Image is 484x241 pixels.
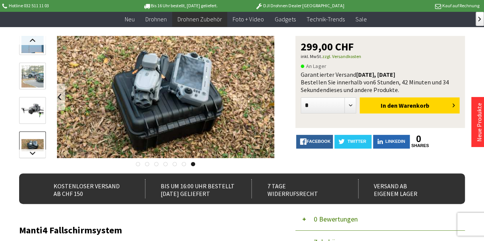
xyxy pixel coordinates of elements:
[227,11,269,27] a: Foto + Video
[306,139,330,144] span: facebook
[1,1,120,10] p: Hotline 032 511 11 03
[301,52,460,61] p: inkl. MwSt.
[334,135,371,149] a: twitter
[301,78,448,94] span: 6 Stunden, 42 Minuten und 34 Sekunden
[296,135,333,149] a: facebook
[233,15,264,23] span: Foto + Video
[119,11,140,27] a: Neu
[251,179,345,198] div: 7 Tage Widerrufsrecht
[125,15,135,23] span: Neu
[140,11,172,27] a: Drohnen
[145,15,167,23] span: Drohnen
[350,11,372,27] a: Sale
[38,179,132,198] div: Kostenloser Versand ab CHF 150
[269,11,301,27] a: Gadgets
[121,1,240,10] p: Bis 16 Uhr bestellt, [DATE] geliefert.
[240,1,359,10] p: DJI Drohnen Dealer [GEOGRAPHIC_DATA]
[385,139,405,144] span: LinkedIn
[356,71,395,78] b: [DATE], [DATE]
[411,135,426,143] a: 0
[360,97,460,113] button: In den Warenkorb
[358,179,452,198] div: Versand ab eigenem Lager
[172,11,227,27] a: Drohnen Zubehör
[145,179,239,198] div: Bis um 16:00 Uhr bestellt [DATE] geliefert
[475,103,483,142] a: Neue Produkte
[178,15,222,23] span: Drohnen Zubehör
[360,1,479,10] p: Kauf auf Rechnung
[274,15,295,23] span: Gadgets
[301,71,460,94] div: Garantierter Versand Bestellen Sie innerhalb von dieses und andere Produkte.
[19,225,278,235] h2: Manti4 Fallschirmsystem
[295,208,465,231] button: 0 Bewertungen
[347,139,366,144] span: twitter
[411,143,426,148] a: shares
[301,11,350,27] a: Technik-Trends
[478,17,481,21] span: 
[306,15,344,23] span: Technik-Trends
[373,135,410,149] a: LinkedIn
[301,61,326,71] span: An Lager
[301,41,354,52] span: 299,00 CHF
[322,53,361,59] a: zzgl. Versandkosten
[355,15,367,23] span: Sale
[381,102,398,109] span: In den
[399,102,429,109] span: Warenkorb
